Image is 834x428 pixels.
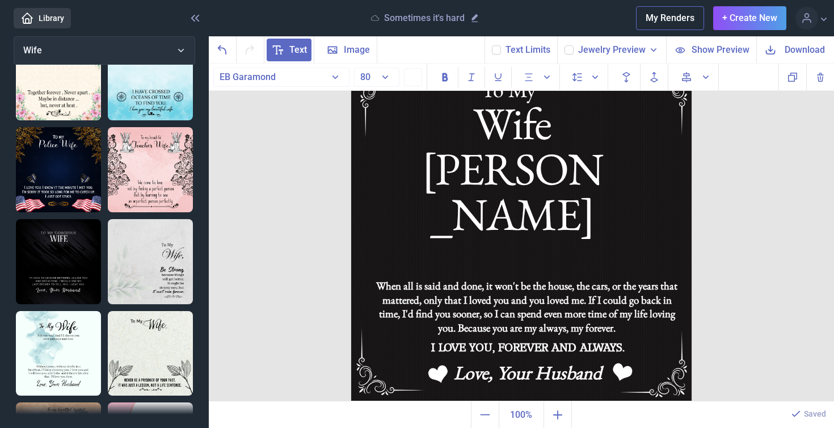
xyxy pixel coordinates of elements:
[516,65,560,90] button: Alignment
[372,279,682,338] div: To enrich screen reader interactions, please activate Accessibility in Grammarly extension settings
[499,401,544,428] button: Actual size
[471,401,499,428] button: Zoom out
[544,401,572,428] button: Zoom in
[778,64,806,90] button: Copy
[421,100,603,148] div: Wife [PERSON_NAME]
[209,36,237,63] button: Undo
[785,43,825,56] span: Download
[756,36,834,63] button: Download
[578,43,646,57] span: Jewelry Preview
[354,68,399,87] button: 80
[692,43,749,56] span: Show Preview
[108,35,193,120] img: Navy wife
[804,408,826,419] p: Saved
[16,35,101,120] img: Military wife
[14,8,71,28] a: Library
[713,6,786,30] button: + Create New
[401,339,655,361] div: I LOVE YOU, FOREVER AND ALWAYS.
[16,311,101,396] img: To my wife - I choose you
[432,67,458,87] button: Bold
[16,219,101,304] img: To my gorgeous wife
[641,64,668,91] button: Forwards
[23,45,42,56] span: Wife
[360,72,370,82] span: 80
[502,404,541,426] span: 100%
[344,43,370,57] span: Image
[384,12,465,24] p: Sometimes it's hard
[565,65,608,90] button: Spacing
[485,67,512,87] button: Underline
[458,67,485,87] button: Italic
[636,6,704,30] button: My Renders
[613,64,641,91] button: Backwards
[108,219,193,304] img: To my Wife - Be strong
[16,127,101,212] img: Police wife
[108,127,193,212] img: Teacher wife
[213,68,349,87] button: EB Garamond
[264,36,314,63] button: Text
[220,72,276,82] span: EB Garamond
[506,43,550,57] button: Text Limits
[666,36,756,63] button: Show Preview
[673,64,719,91] button: Align to page
[578,43,659,57] button: Jewelry Preview
[108,311,193,396] img: To my Wife - Never be a prisoner
[289,43,307,57] span: Text
[400,357,656,387] div: Love, Your Husband
[351,61,692,402] img: b016.jpg
[237,36,264,63] button: Redo
[314,36,377,63] button: Image
[14,36,195,65] button: Wife
[806,64,834,90] button: Delete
